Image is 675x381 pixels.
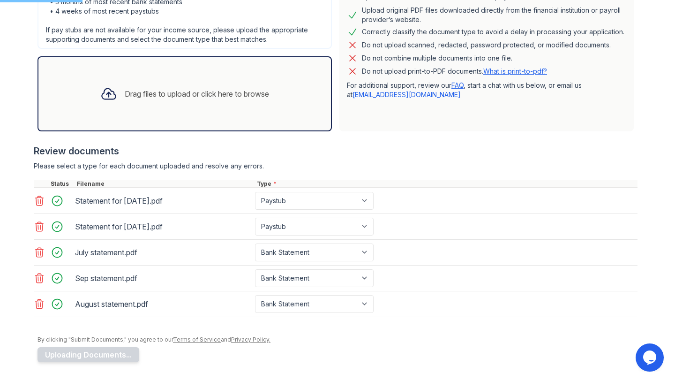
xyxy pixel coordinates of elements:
[75,193,251,208] div: Statement for [DATE].pdf
[636,343,666,372] iframe: chat widget
[37,336,637,343] div: By clicking "Submit Documents," you agree to our and
[75,219,251,234] div: Statement for [DATE].pdf
[173,336,221,343] a: Terms of Service
[125,88,269,99] div: Drag files to upload or click here to browse
[75,297,251,312] div: August statement.pdf
[483,67,547,75] a: What is print-to-pdf?
[49,180,75,188] div: Status
[255,180,637,188] div: Type
[362,67,547,76] p: Do not upload print-to-PDF documents.
[362,26,624,38] div: Correctly classify the document type to avoid a delay in processing your application.
[451,81,464,89] a: FAQ
[362,39,611,51] div: Do not upload scanned, redacted, password protected, or modified documents.
[352,91,461,99] a: [EMAIL_ADDRESS][DOMAIN_NAME]
[34,145,637,158] div: Review documents
[75,271,251,286] div: Sep statement.pdf
[347,81,626,99] p: For additional support, review our , start a chat with us below, or email us at
[75,245,251,260] div: July statement.pdf
[231,336,270,343] a: Privacy Policy.
[75,180,255,188] div: Filename
[362,53,512,64] div: Do not combine multiple documents into one file.
[34,161,637,171] div: Please select a type for each document uploaded and resolve any errors.
[37,347,139,362] button: Uploading Documents...
[362,6,626,24] div: Upload original PDF files downloaded directly from the financial institution or payroll provider’...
